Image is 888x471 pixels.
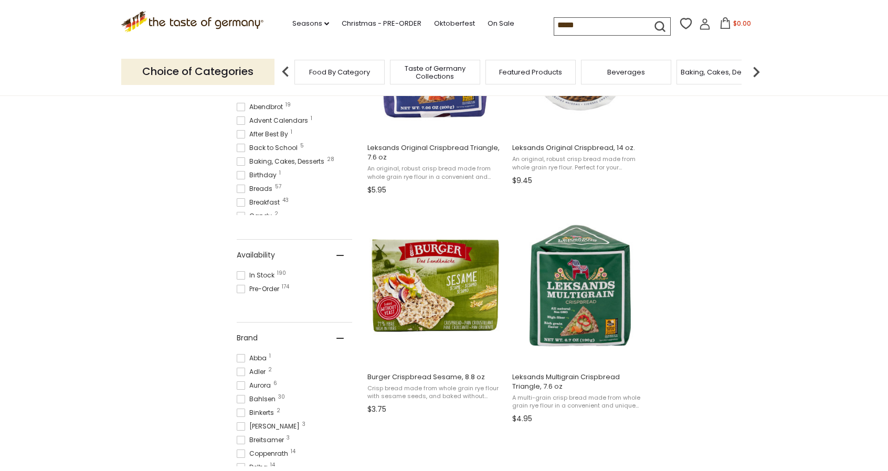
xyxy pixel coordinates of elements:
span: 3 [302,422,305,427]
span: Abba [237,354,270,363]
span: Leksands Original Crispbread Triangle, 7.6 oz [367,143,503,162]
span: 6 [273,381,277,386]
a: Taste of Germany Collections [393,65,477,80]
span: 1 [311,116,312,121]
span: Pre-Order [237,284,282,294]
span: Birthday [237,170,280,180]
a: Seasons [292,18,329,29]
span: 2 [274,211,278,217]
span: 2 [277,408,280,413]
span: Binkerts [237,408,277,418]
p: Choice of Categories [121,59,274,84]
span: 19 [286,102,291,108]
span: 1 [291,130,292,135]
span: Breitsamer [237,435,287,445]
span: Crisp bread made from whole grain rye flour with sesame seeds, and baked without yeast. Perfect f... [367,384,503,401]
span: Bahlsen [237,394,279,404]
span: Adler [237,367,269,377]
img: previous arrow [275,61,296,82]
span: 174 [282,284,289,290]
img: next arrow [746,61,767,82]
span: 1 [279,170,281,176]
span: $3.75 [367,404,386,415]
span: After Best By [237,130,291,139]
a: Burger Crispbread Sesame, 8.8 oz [366,207,505,418]
span: 1 [269,354,271,359]
a: Christmas - PRE-ORDER [342,18,421,29]
span: Coppenrath [237,449,291,458]
a: Leksands Multigrain Crispbread Triangle, 7.6 oz [511,207,650,427]
span: Leksands Original Crispbread, 14 oz. [512,143,648,153]
span: 14 [270,463,275,468]
span: 2 [268,367,272,372]
span: In Stock [237,271,278,280]
span: 190 [277,271,286,276]
span: $5.95 [367,185,386,196]
span: Abendbrot [237,102,286,112]
a: On Sale [488,18,514,29]
span: $9.45 [512,175,532,186]
span: Leksands Multigrain Crispbread Triangle, 7.6 oz [512,372,648,391]
span: $0.00 [733,19,751,28]
span: 43 [282,198,289,203]
a: Baking, Cakes, Desserts [681,68,762,76]
span: [PERSON_NAME] [237,422,303,431]
a: Oktoberfest [434,18,475,29]
span: Brand [237,333,258,344]
span: Burger Crispbread Sesame, 8.8 oz [367,372,503,382]
span: Breakfast [237,198,283,207]
span: 30 [278,394,285,400]
span: An original, robust crisp bread made from whole grain rye flour in a convenient and unique triang... [367,165,503,181]
button: $0.00 [713,17,757,33]
span: Baking, Cakes, Desserts [237,157,327,166]
span: Advent Calendars [237,116,311,125]
a: Food By Category [309,68,370,76]
span: 5 [300,143,304,148]
a: Featured Products [499,68,562,76]
a: Beverages [607,68,645,76]
span: 3 [287,435,290,441]
span: Aurora [237,381,274,390]
span: 28 [327,157,334,162]
span: 57 [275,184,281,189]
span: Back to School [237,143,301,153]
span: 14 [291,449,295,454]
span: Candy [237,211,275,221]
span: Availability [237,250,275,261]
span: $4.95 [512,413,532,424]
span: A multi-grain crisp bread made from whole grain rye flour in a convenient and unique triangular s... [512,394,648,410]
span: An original, robust crisp bread made from whole grain rye flour. Perfect for your smorgasbord or ... [512,155,648,172]
span: Breads [237,184,276,194]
